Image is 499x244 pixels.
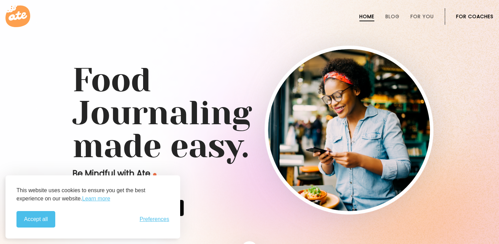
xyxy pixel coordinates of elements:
p: This website uses cookies to ensure you get the best experience on our website. [16,186,169,203]
img: home-hero-img-rounded.png [268,49,430,211]
h1: Food Journaling made easy. [72,64,427,163]
a: Home [359,14,374,19]
span: Preferences [140,216,169,222]
a: For Coaches [456,14,494,19]
a: Blog [385,14,399,19]
button: Accept all cookies [16,211,55,228]
p: Be Mindful with Ate [72,168,265,179]
a: Learn more [82,195,110,203]
a: For You [410,14,434,19]
button: Toggle preferences [140,216,169,222]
